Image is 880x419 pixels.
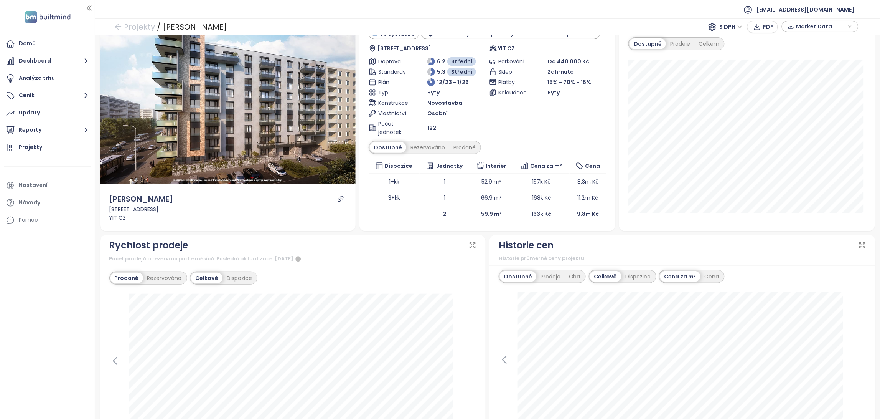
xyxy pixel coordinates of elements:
div: Prodané [110,273,143,283]
div: Dostupné [370,142,406,153]
span: Sklep [499,68,528,76]
span: Parkování [499,57,528,66]
div: Prodané [449,142,480,153]
span: Doprava [378,57,407,66]
span: Plán [378,78,407,86]
div: Celkově [590,271,621,282]
div: Oba [565,271,585,282]
div: Cena [700,271,723,282]
div: Pomoc [19,215,38,225]
div: Rezervováno [143,273,186,283]
div: Nastavení [19,181,48,190]
div: Celkem [694,38,723,49]
td: 1+kk [369,174,420,190]
div: Historie cen [499,238,554,253]
div: [PERSON_NAME] [109,193,174,205]
button: Reporty [4,123,91,138]
span: Standardy [378,68,407,76]
div: Domů [19,39,36,48]
span: Market Data [796,21,846,32]
span: Počet jednotek [378,119,407,136]
div: Updaty [19,108,40,118]
span: arrow-left [114,23,122,31]
div: Dostupné [500,271,536,282]
span: 11.2m Kč [578,194,598,202]
span: Jednotky [436,162,463,170]
span: Cena za m² [531,162,562,170]
span: Cena [585,162,600,170]
a: arrow-left Projekty [114,20,155,34]
div: [PERSON_NAME] [163,20,227,34]
span: 6.2 [437,57,445,66]
span: Konstrukce [378,99,407,107]
span: [EMAIL_ADDRESS][DOMAIN_NAME] [757,0,855,19]
a: link [337,195,344,202]
span: 122 [427,124,436,132]
span: S DPH [720,21,743,33]
div: Dostupné [630,38,666,49]
b: 163k Kč [532,210,552,218]
a: Návody [4,195,91,210]
td: 52.9 m² [470,174,513,190]
div: Dispozice [222,273,256,283]
span: Typ [378,88,407,97]
div: YIT CZ [109,214,347,222]
span: Střední [451,57,472,66]
div: Celkově [191,273,222,283]
div: Dispozice [621,271,655,282]
a: Analýza trhu [4,71,91,86]
button: Dashboard [4,53,91,69]
span: Kolaudace [499,88,528,97]
div: Cena za m² [660,271,700,282]
span: Interiér [486,162,507,170]
div: Rezervováno [406,142,449,153]
span: 15% - 70% - 15% [548,78,592,86]
div: Pomoc [4,212,91,228]
span: Dispozice [385,162,413,170]
a: Domů [4,36,91,51]
div: Analýza trhu [19,73,55,83]
a: Nastavení [4,178,91,193]
span: 8.3m Kč [577,178,598,185]
span: Byty [548,88,560,97]
span: Novostavba [427,99,462,107]
button: PDF [747,21,778,33]
a: Projekty [4,140,91,155]
td: 1 [420,190,470,206]
span: Osobní [427,109,448,118]
div: / [157,20,161,34]
div: Návody [19,198,40,207]
div: Prodeje [536,271,565,282]
span: Platby [499,78,528,86]
div: Prodeje [666,38,694,49]
span: YIT CZ [498,44,515,53]
a: Updaty [4,105,91,121]
b: 9.8m Kč [577,210,599,218]
span: 5.3 [437,68,445,76]
span: Vlastnictví [378,109,407,118]
span: 168k Kč [532,194,551,202]
span: 12/23 - 1/26 [437,78,469,86]
div: [STREET_ADDRESS] [109,205,347,214]
span: Střední [451,68,472,76]
button: Ceník [4,88,91,103]
span: Od 440 000 Kč [548,58,590,65]
td: 1 [420,174,470,190]
img: logo [22,9,73,25]
b: 2 [443,210,447,218]
td: 66.9 m² [470,190,513,206]
span: [STREET_ADDRESS] [377,44,431,53]
span: 157k Kč [532,178,551,185]
span: Zahrnuto [548,68,574,76]
span: PDF [763,23,774,31]
div: Počet prodejů a rezervací podle měsíců. Poslední aktualizace: [DATE] [109,255,477,264]
td: 3+kk [369,190,420,206]
div: Projekty [19,142,42,152]
b: 59.9 m² [481,210,502,218]
div: Historie průměrné ceny projektu. [499,255,866,262]
div: button [786,21,854,32]
span: Byty [427,88,440,97]
div: Rychlost prodeje [109,238,188,253]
